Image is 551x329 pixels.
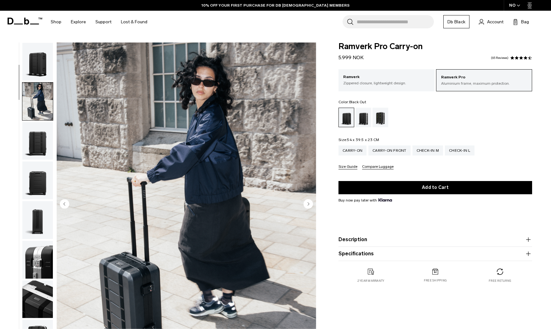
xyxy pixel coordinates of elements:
img: Ramverk Pro Carry-on Black Out [22,241,53,279]
legend: Color: [338,100,366,104]
legend: Size: [338,138,379,142]
button: Next slide [304,199,313,210]
a: Black Out [338,108,354,127]
a: Shop [51,11,61,33]
a: Db Black [443,15,469,28]
p: Free returns [489,279,511,283]
p: 2 year warranty [357,279,384,283]
a: Db x New Amsterdam Surf Association [372,108,388,127]
span: Account [487,19,503,25]
a: Explore [71,11,86,33]
span: Bag [521,19,529,25]
span: Buy now pay later with [338,197,392,203]
button: Previous slide [60,199,69,210]
img: Ramverk Pro Carry-on Black Out [22,122,53,160]
button: Ramverk Pro Carry-on Black Out [22,161,53,200]
button: Compare Luggage [362,165,394,169]
button: Add to Cart [338,181,532,194]
button: Bag [513,18,529,26]
nav: Main Navigation [46,11,152,33]
a: Silver [355,108,371,127]
span: 5.999 NOK [338,54,364,60]
button: Specifications [338,250,532,258]
p: Ramverk Pro [441,74,527,81]
span: 54 x 39.5 x 23 CM [347,138,379,142]
button: Size Guide [338,165,357,169]
img: Ramverk Pro Carry-on Black Out [22,201,53,239]
img: Ramverk Pro Carry-on Black Out [22,82,53,120]
a: 10% OFF YOUR FIRST PURCHASE FOR DB [DEMOGRAPHIC_DATA] MEMBERS [202,3,349,8]
a: Carry-on [338,145,366,156]
a: Check-in L [445,145,474,156]
p: Ramverk [343,74,430,80]
button: Ramverk Pro Carry-on Black Out [22,82,53,121]
p: Zippered closure, lightweight design. [343,80,430,86]
button: Description [338,236,532,243]
img: Ramverk Pro Carry-on Black Out [22,43,53,81]
button: Ramverk Pro Carry-on Black Out [22,280,53,319]
a: Carry-on Front [368,145,411,156]
img: Ramverk Pro Carry-on Black Out [22,162,53,199]
a: Ramverk Zippered closure, lightweight design. [338,69,435,91]
a: Lost & Found [121,11,147,33]
span: Black Out [349,100,366,104]
img: Ramverk Pro Carry-on Black Out [22,281,53,318]
a: Check-in M [412,145,443,156]
a: Support [95,11,111,33]
p: Aluminium frame, maximum protection. [441,81,527,86]
a: 65 reviews [491,56,508,60]
p: Free shipping [424,278,447,283]
a: Account [479,18,503,26]
img: {"height" => 20, "alt" => "Klarna"} [378,198,392,201]
span: Ramverk Pro Carry-on [338,43,532,51]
